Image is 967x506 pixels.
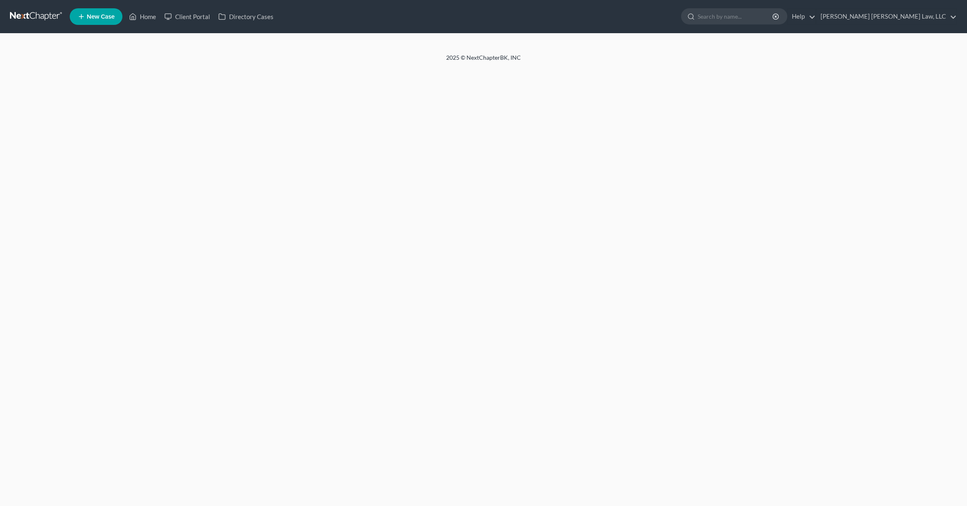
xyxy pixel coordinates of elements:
a: Home [125,9,160,24]
a: Help [788,9,816,24]
a: [PERSON_NAME] [PERSON_NAME] Law, LLC [816,9,957,24]
input: Search by name... [698,9,774,24]
span: New Case [87,14,115,20]
a: Client Portal [160,9,214,24]
a: Directory Cases [214,9,278,24]
div: 2025 © NextChapterBK, INC [247,54,720,68]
